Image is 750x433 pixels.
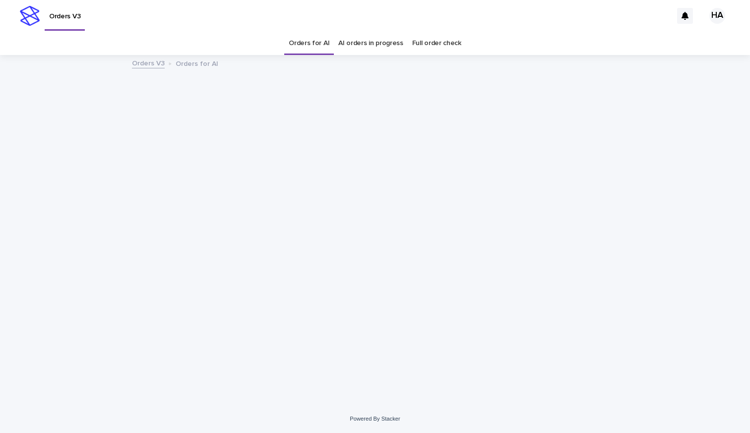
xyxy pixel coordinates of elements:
[176,57,218,68] p: Orders for AI
[350,416,400,422] a: Powered By Stacker
[412,32,461,55] a: Full order check
[132,57,165,68] a: Orders V3
[338,32,403,55] a: AI orders in progress
[709,8,725,24] div: HA
[289,32,329,55] a: Orders for AI
[20,6,40,26] img: stacker-logo-s-only.png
